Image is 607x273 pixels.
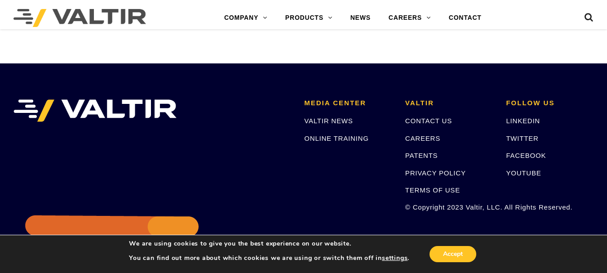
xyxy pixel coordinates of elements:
[506,134,538,142] a: TWITTER
[430,246,476,262] button: Accept
[506,117,540,125] a: LINKEDIN
[341,9,380,27] a: NEWS
[215,9,276,27] a: COMPANY
[13,9,146,27] img: Valtir
[129,240,409,248] p: We are using cookies to give you the best experience on our website.
[405,134,440,142] a: CAREERS
[405,152,438,159] a: PATENTS
[506,152,546,159] a: FACEBOOK
[380,9,440,27] a: CAREERS
[405,202,493,212] p: © Copyright 2023 Valtir, LLC. All Rights Reserved.
[276,9,341,27] a: PRODUCTS
[405,186,460,194] a: TERMS OF USE
[405,117,452,125] a: CONTACT US
[506,169,541,177] a: YOUTUBE
[129,254,409,262] p: You can find out more about which cookies we are using or switch them off in .
[304,117,353,125] a: VALTIR NEWS
[506,99,594,107] h2: FOLLOW US
[304,134,368,142] a: ONLINE TRAINING
[13,99,177,122] img: VALTIR
[405,99,493,107] h2: VALTIR
[440,9,491,27] a: CONTACT
[405,169,466,177] a: PRIVACY POLICY
[382,254,408,262] button: settings
[304,99,392,107] h2: MEDIA CENTER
